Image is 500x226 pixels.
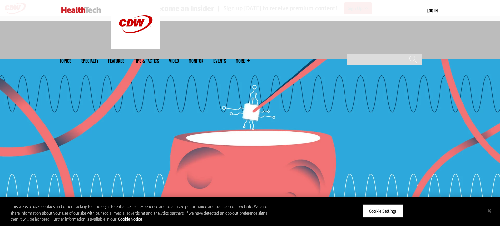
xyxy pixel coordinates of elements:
[236,58,250,63] span: More
[61,7,101,13] img: Home
[189,58,203,63] a: MonITor
[427,7,438,14] div: User menu
[11,203,275,223] div: This website uses cookies and other tracking technologies to enhance user experience and to analy...
[134,58,159,63] a: Tips & Tactics
[213,58,226,63] a: Events
[169,58,179,63] a: Video
[108,58,124,63] a: Features
[118,216,142,222] a: More information about your privacy
[81,58,98,63] span: Specialty
[111,43,160,50] a: CDW
[362,204,403,218] button: Cookie Settings
[60,58,71,63] span: Topics
[427,8,438,13] a: Log in
[482,203,497,218] button: Close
